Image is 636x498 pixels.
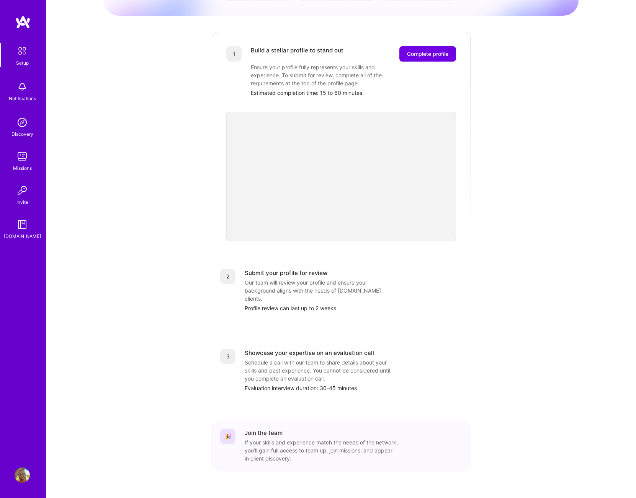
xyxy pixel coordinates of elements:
[251,63,404,87] div: Ensure your profile fully represents your skills and experience. To submit for review, complete a...
[4,232,41,240] div: [DOMAIN_NAME]
[15,79,30,94] img: bell
[16,59,29,67] div: Setup
[15,149,30,164] img: teamwork
[245,384,462,392] div: Evaluation interview duration: 30-45 minutes
[226,112,456,241] iframe: video
[15,183,30,198] img: Invite
[245,349,374,357] div: Showcase your expertise on an evaluation call
[220,349,235,364] div: 3
[15,115,30,130] img: discovery
[399,46,456,62] button: Complete profile
[251,46,343,62] div: Build a stellar profile to stand out
[220,429,235,444] div: 🎉
[407,50,448,58] span: Complete profile
[16,198,28,206] div: Invite
[226,46,242,62] div: 1
[15,15,31,29] img: logo
[13,467,32,483] a: User Avatar
[245,278,398,303] div: Our team will review your profile and ensure your background aligns with the needs of [DOMAIN_NAM...
[220,269,235,284] div: 2
[15,217,30,232] img: guide book
[245,269,327,277] div: Submit your profile for review
[245,438,398,462] div: If your skills and experience match the needs of the network, you’ll gain full access to team up,...
[13,164,32,172] div: Missions
[245,304,462,312] div: Profile review can last up to 2 weeks
[245,429,283,437] div: Join the team
[11,130,33,138] div: Discovery
[15,467,30,483] img: User Avatar
[9,94,36,103] div: Notifications
[14,43,30,59] img: setup
[251,89,456,97] div: Estimated completion time: 15 to 60 minutes
[245,358,398,382] div: Schedule a call with our team to share details about your skills and past experience. You cannot ...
